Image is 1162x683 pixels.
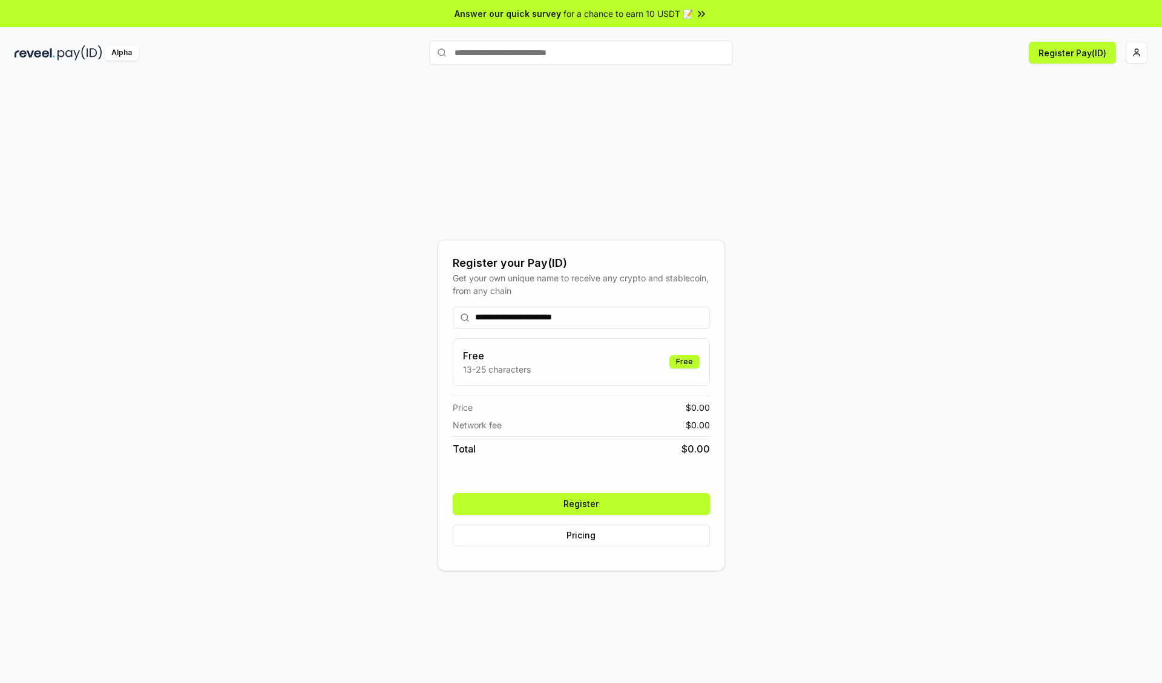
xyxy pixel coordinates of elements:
[681,442,710,456] span: $ 0.00
[453,255,710,272] div: Register your Pay(ID)
[15,45,55,60] img: reveel_dark
[453,493,710,515] button: Register
[453,525,710,546] button: Pricing
[686,401,710,414] span: $ 0.00
[105,45,139,60] div: Alpha
[453,419,502,431] span: Network fee
[57,45,102,60] img: pay_id
[1029,42,1116,64] button: Register Pay(ID)
[563,7,693,20] span: for a chance to earn 10 USDT 📝
[453,401,473,414] span: Price
[455,7,561,20] span: Answer our quick survey
[463,348,531,363] h3: Free
[453,272,710,297] div: Get your own unique name to receive any crypto and stablecoin, from any chain
[463,363,531,376] p: 13-25 characters
[686,419,710,431] span: $ 0.00
[453,442,476,456] span: Total
[669,355,700,368] div: Free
